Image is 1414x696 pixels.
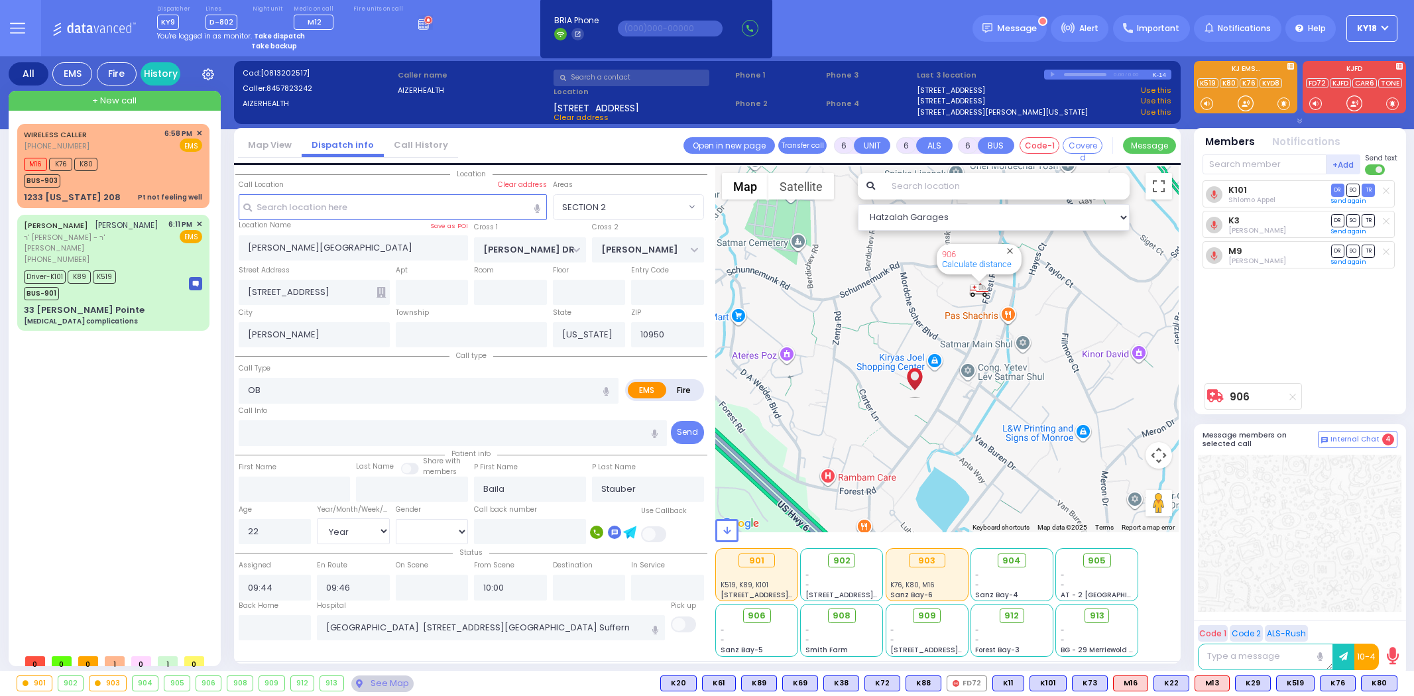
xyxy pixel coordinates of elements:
span: 912 [1004,609,1019,622]
button: Show street map [722,173,768,200]
span: Location [450,169,493,179]
span: 913 [1090,609,1104,622]
div: 908 [227,676,253,691]
a: K80 [1220,78,1238,88]
label: Clear address [498,180,547,190]
label: En Route [317,560,347,571]
input: Search a contact [554,70,709,86]
span: 6:58 PM [164,129,192,139]
div: BLS [906,675,941,691]
span: ✕ [196,128,202,139]
span: [STREET_ADDRESS][PERSON_NAME] [890,645,1016,655]
a: Open this area in Google Maps (opens a new window) [719,515,762,532]
label: Lines [206,5,237,13]
a: Use this [1141,95,1171,107]
button: Show satellite imagery [768,173,834,200]
span: 1 [158,656,178,666]
div: K80 [1361,675,1397,691]
label: Call Location [239,180,284,190]
div: 1233 [US_STATE] 208 [24,191,121,204]
button: UNIT [854,137,890,154]
button: KY18 [1346,15,1397,42]
span: Notifications [1218,23,1271,34]
div: Pt not feeling well [138,192,202,202]
label: P First Name [474,462,518,473]
span: [STREET_ADDRESS][PERSON_NAME] [805,590,931,600]
a: Map View [238,139,302,151]
span: Sanz Bay-5 [721,645,763,655]
label: ZIP [631,308,641,318]
label: Floor [553,265,569,276]
span: [PERSON_NAME] [95,219,158,231]
span: - [975,635,979,645]
span: M12 [308,17,322,27]
span: - [721,635,725,645]
div: BLS [1361,675,1397,691]
span: K519 [93,270,116,284]
span: Forest Bay-3 [975,645,1020,655]
label: From Scene [474,560,514,571]
label: Fire [666,382,703,398]
span: [STREET_ADDRESS] [554,101,639,112]
label: Entry Code [631,265,669,276]
span: - [721,625,725,635]
span: Shlomo Schvimmer [1228,225,1286,235]
label: EMS [628,382,666,398]
input: Search location [883,173,1129,200]
div: 904 [133,676,158,691]
div: K72 [864,675,900,691]
img: red-radio-icon.svg [953,680,959,687]
div: BLS [864,675,900,691]
input: Search member [1203,154,1326,174]
div: K-14 [1152,70,1171,80]
a: Dispatch info [302,139,384,151]
a: Calculate distance [942,259,1012,269]
label: Medic on call [294,5,338,13]
div: FD72 [947,675,987,691]
button: Code-1 [1020,137,1059,154]
label: Caller: [243,83,394,94]
input: Search location here [239,194,547,219]
a: WIRELESS CALLER [24,129,87,140]
button: Drag Pegman onto the map to open Street View [1146,490,1172,516]
div: ALS [1195,675,1230,691]
span: - [805,580,809,590]
span: ר' [PERSON_NAME] - ר' [PERSON_NAME] [24,232,164,254]
div: 901 [738,553,775,568]
span: [PHONE_NUMBER] [24,141,89,151]
span: 0 [78,656,98,666]
input: (000)000-00000 [618,21,723,36]
span: Clear address [554,112,609,123]
span: EMS [180,139,202,152]
button: BUS [978,137,1014,154]
span: SO [1346,245,1360,257]
span: + New call [92,94,137,107]
span: 902 [833,554,851,567]
span: - [975,625,979,635]
span: 8457823242 [266,83,312,93]
span: 1 [105,656,125,666]
span: - [975,580,979,590]
img: message-box.svg [189,277,202,290]
div: K101 [1030,675,1067,691]
div: K88 [906,675,941,691]
span: Call type [449,351,493,361]
a: 906 [1230,392,1250,402]
span: Phone 4 [826,98,912,109]
a: Call History [384,139,458,151]
div: K20 [660,675,697,691]
div: 912 [291,676,314,691]
div: K519 [1276,675,1315,691]
button: Members [1205,135,1255,150]
span: Send text [1365,153,1397,163]
span: 908 [833,609,851,622]
span: BG - 29 Merriewold S. [1061,645,1135,655]
label: AIZERHEALTH [243,98,394,109]
span: 0 [184,656,204,666]
span: TR [1362,245,1375,257]
span: Alert [1079,23,1098,34]
label: Use Callback [641,506,687,516]
div: K29 [1235,675,1271,691]
span: Important [1137,23,1179,34]
div: K76 [1320,675,1356,691]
